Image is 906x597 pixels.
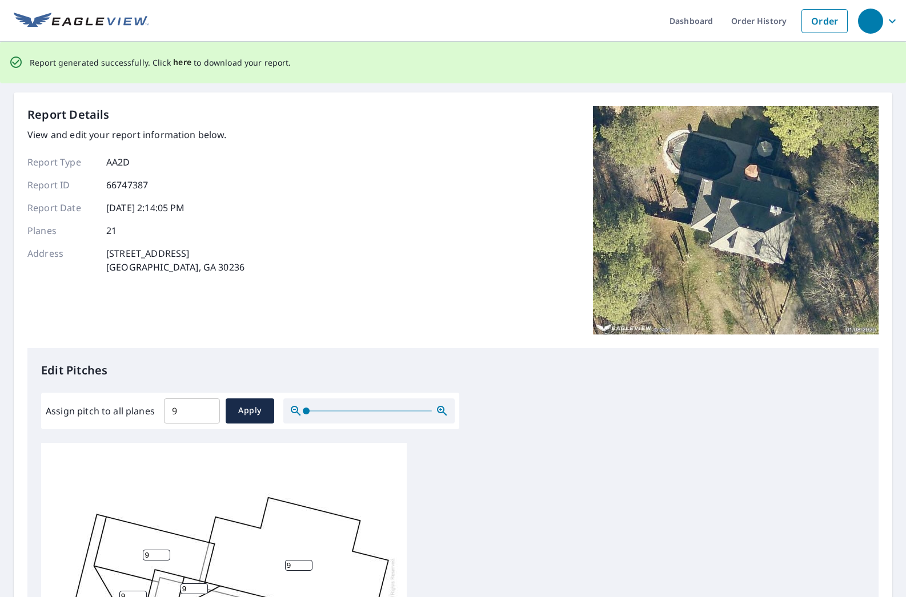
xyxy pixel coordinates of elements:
input: 00.0 [164,395,220,427]
p: Report Date [27,201,96,215]
label: Assign pitch to all planes [46,404,155,418]
p: Planes [27,224,96,237]
p: 66747387 [106,178,148,192]
p: AA2D [106,155,130,169]
p: Edit Pitches [41,362,865,379]
button: Apply [226,398,274,423]
p: [STREET_ADDRESS] [GEOGRAPHIC_DATA], GA 30236 [106,247,244,274]
p: 21 [106,224,117,237]
p: View and edit your report information below. [27,128,244,142]
p: Address [27,247,96,274]
p: Report Details [27,106,110,123]
span: Apply [235,404,265,418]
button: here [173,55,192,70]
p: [DATE] 2:14:05 PM [106,201,185,215]
a: Order [801,9,848,33]
p: Report Type [27,155,96,169]
img: Top image [593,106,879,334]
img: EV Logo [14,13,149,30]
p: Report ID [27,178,96,192]
p: Report generated successfully. Click to download your report. [30,55,291,70]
